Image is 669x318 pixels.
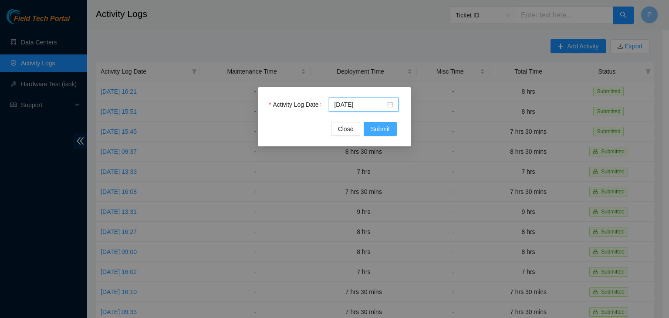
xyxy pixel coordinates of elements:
span: Submit [371,124,390,134]
button: Close [331,122,361,136]
button: Submit [364,122,397,136]
input: Activity Log Date [334,100,385,109]
span: Close [338,124,354,134]
label: Activity Log Date [269,98,324,112]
